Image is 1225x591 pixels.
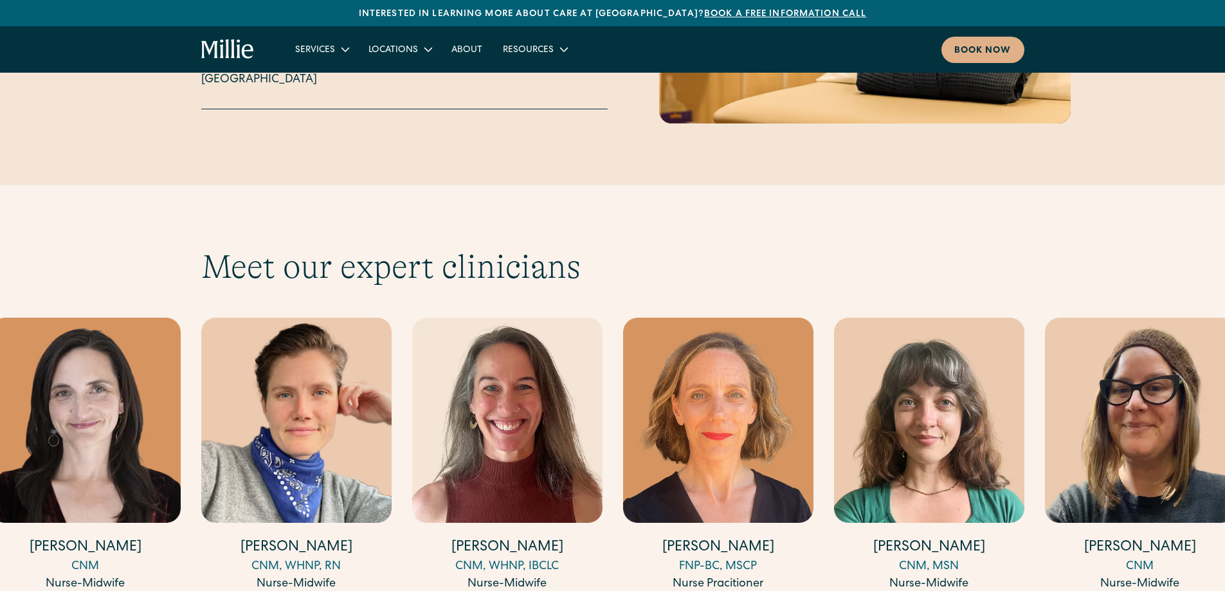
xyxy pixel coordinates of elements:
h2: Meet our expert clinicians [201,247,1024,287]
div: CNM, MSN [834,558,1024,576]
a: home [201,39,255,60]
div: Resources [503,44,554,57]
h4: [PERSON_NAME] [623,538,813,558]
a: About [441,39,493,60]
a: Book a free information call [704,10,866,19]
div: CNM, WHNP, IBCLC [412,558,603,576]
h4: [PERSON_NAME] [412,538,603,558]
h4: [PERSON_NAME] [834,538,1024,558]
h4: [PERSON_NAME] [201,538,392,558]
a: Book now [941,37,1024,63]
div: CNM, WHNP, RN [201,558,392,576]
div: Locations [368,44,418,57]
div: FNP-BC, MSCP [623,558,813,576]
div: Services [295,44,335,57]
div: Locations [358,39,441,60]
div: Resources [493,39,577,60]
div: Services [285,39,358,60]
div: Book now [954,44,1012,58]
